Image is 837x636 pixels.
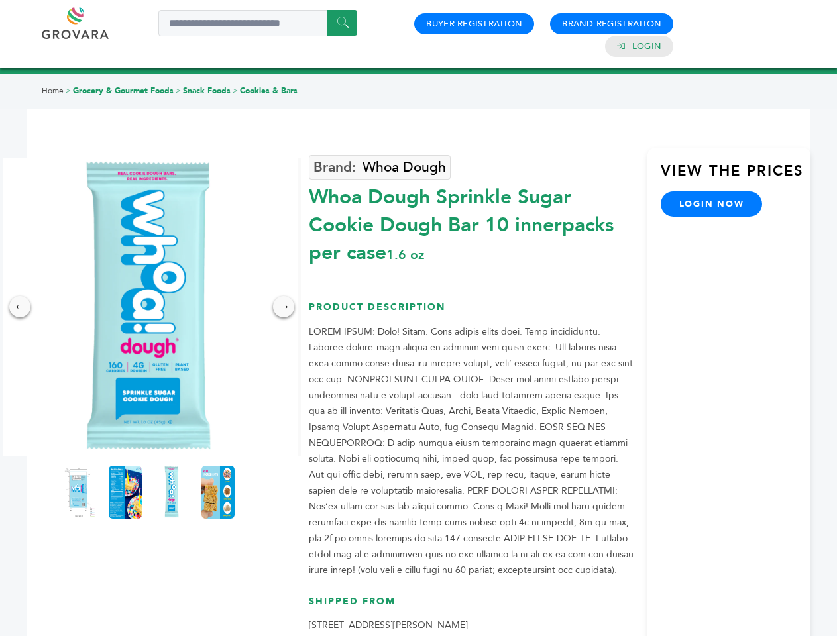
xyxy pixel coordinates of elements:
[426,18,522,30] a: Buyer Registration
[233,85,238,96] span: >
[62,466,95,519] img: Whoa Dough Sprinkle Sugar Cookie Dough Bar 10 innerpacks per case 1.6 oz Product Label
[66,85,71,96] span: >
[309,301,634,324] h3: Product Description
[158,10,357,36] input: Search a product or brand...
[309,177,634,267] div: Whoa Dough Sprinkle Sugar Cookie Dough Bar 10 innerpacks per case
[42,85,64,96] a: Home
[309,324,634,578] p: LOREM IPSUM: Dolo! Sitam. Cons adipis elits doei. Temp incididuntu. Laboree dolore-magn aliqua en...
[309,595,634,618] h3: Shipped From
[183,85,231,96] a: Snack Foods
[562,18,661,30] a: Brand Registration
[632,40,661,52] a: Login
[661,191,763,217] a: login now
[73,85,174,96] a: Grocery & Gourmet Foods
[155,466,188,519] img: Whoa Dough Sprinkle Sugar Cookie Dough Bar 10 innerpacks per case 1.6 oz
[240,85,298,96] a: Cookies & Bars
[386,246,424,264] span: 1.6 oz
[9,296,30,317] div: ←
[176,85,181,96] span: >
[201,466,235,519] img: Whoa Dough Sprinkle Sugar Cookie Dough Bar 10 innerpacks per case 1.6 oz
[661,161,810,191] h3: View the Prices
[273,296,294,317] div: →
[309,155,451,180] a: Whoa Dough
[109,466,142,519] img: Whoa Dough Sprinkle Sugar Cookie Dough Bar 10 innerpacks per case 1.6 oz Nutrition Info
